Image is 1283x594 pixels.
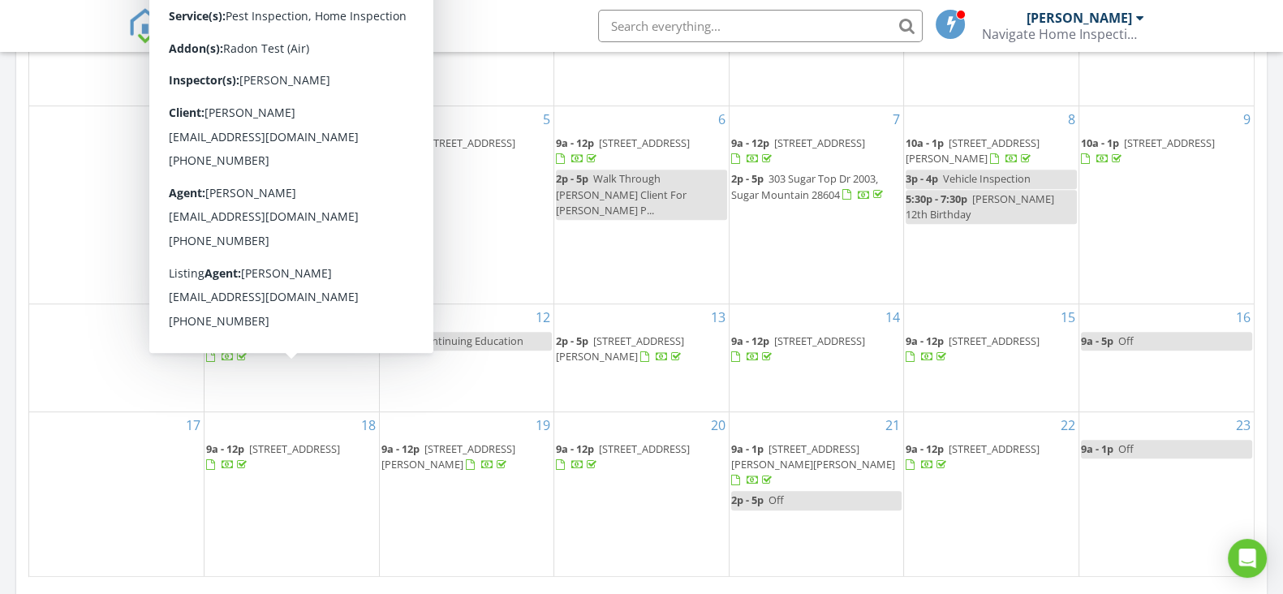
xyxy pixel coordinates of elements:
td: Go to August 18, 2025 [205,411,380,576]
a: 9a - 12p [STREET_ADDRESS] [206,440,377,475]
a: Go to August 4, 2025 [365,106,379,132]
span: 9a - 1p [1081,441,1113,456]
a: 9a - 12p [STREET_ADDRESS] [731,134,902,169]
span: 9a - 1p [731,441,764,456]
td: Go to August 10, 2025 [29,304,205,412]
a: 9a - 12p [STREET_ADDRESS] [906,441,1040,471]
a: Go to August 3, 2025 [190,106,204,132]
a: 10a - 1p [STREET_ADDRESS][PERSON_NAME] [906,136,1040,166]
a: 9a - 12p [STREET_ADDRESS] [906,440,1077,475]
td: Go to August 3, 2025 [29,106,205,304]
a: 10a - 1p [STREET_ADDRESS] [1081,136,1215,166]
a: 10a - 1p [STREET_ADDRESS][PERSON_NAME] [906,134,1077,169]
a: Go to August 13, 2025 [708,304,729,330]
a: 9a - 1p [STREET_ADDRESS][PERSON_NAME][PERSON_NAME] [731,440,902,491]
span: 9a - 12p [381,136,420,150]
a: Go to August 19, 2025 [532,412,553,438]
span: 10a - 1p [906,136,944,150]
span: [STREET_ADDRESS][PERSON_NAME] [906,136,1040,166]
span: 9a - 12p [206,136,244,150]
a: Go to August 7, 2025 [889,106,903,132]
a: Go to August 21, 2025 [882,412,903,438]
td: Go to August 19, 2025 [379,411,554,576]
span: 9a - 12p [906,334,944,348]
span: 9a - 12p [556,441,594,456]
span: 2p - 5p [206,171,239,186]
span: 9a - 5p [1081,334,1113,348]
a: Go to August 8, 2025 [1065,106,1078,132]
a: 9a - 1p [STREET_ADDRESS][PERSON_NAME][PERSON_NAME] [731,441,895,487]
span: 2p - 5p [731,171,764,186]
td: Go to August 21, 2025 [729,411,904,576]
span: Vehicle Inspection [943,171,1031,186]
span: SPECTORA [175,8,308,42]
span: 9a - 12p [906,441,944,456]
a: 9a - 12p [STREET_ADDRESS] [556,136,690,166]
a: Go to August 17, 2025 [183,412,204,438]
span: [STREET_ADDRESS][PERSON_NAME] [556,334,684,364]
td: Go to August 11, 2025 [205,304,380,412]
a: 9a - 12p [STREET_ADDRESS][PERSON_NAME] [381,441,515,471]
span: [STREET_ADDRESS] [249,334,340,348]
a: 9a - 12p [STREET_ADDRESS] [731,332,902,367]
span: [STREET_ADDRESS] [424,136,515,150]
a: Go to August 6, 2025 [715,106,729,132]
span: 2p - 5p [731,493,764,507]
a: 2p - 5p [STREET_ADDRESS][PERSON_NAME] [556,332,727,367]
span: [STREET_ADDRESS] [1124,136,1215,150]
a: 2p - 5p 303 Sugar Top Dr 2003, Sugar Mountain 28604 [731,170,902,204]
a: 9a - 12p [STREET_ADDRESS] [206,441,340,471]
a: 9a - 12p [STREET_ADDRESS] [556,440,727,475]
a: Go to August 14, 2025 [882,304,903,330]
span: [STREET_ADDRESS] [774,136,865,150]
td: Go to August 4, 2025 [205,106,380,304]
span: [PERSON_NAME] 12th Birthday [906,192,1054,222]
a: 9a - 12p [STREET_ADDRESS] [731,334,865,364]
span: 9a - 12p [556,136,594,150]
a: 10a - 1p [STREET_ADDRESS] [1081,134,1252,169]
span: 2p - 5p [556,171,588,186]
div: Navigate Home Inspections [982,26,1144,42]
td: Go to August 6, 2025 [554,106,730,304]
span: Off [1118,441,1134,456]
td: Go to August 16, 2025 [1078,304,1254,412]
a: 9a - 12p [STREET_ADDRESS] [556,441,690,471]
span: [STREET_ADDRESS] [599,441,690,456]
a: 9a - 12p [STREET_ADDRESS] [906,334,1040,364]
a: 9a - 12p [STREET_ADDRESS] [381,136,515,166]
span: Off [769,493,784,507]
span: [STREET_ADDRESS] [774,334,865,348]
td: Go to August 13, 2025 [554,304,730,412]
td: Go to August 17, 2025 [29,411,205,576]
td: Go to August 20, 2025 [554,411,730,576]
a: Go to August 5, 2025 [540,106,553,132]
span: 5:30p - 7:30p [906,192,967,206]
a: Go to August 20, 2025 [708,412,729,438]
a: 9a - 12p [STREET_ADDRESS] [206,332,377,367]
td: Go to August 8, 2025 [904,106,1079,304]
span: 9a - 12p [381,441,420,456]
span: 9a - 12p [206,441,244,456]
span: Walk Through [PERSON_NAME] Client For [PERSON_NAME] P... [556,171,687,217]
img: The Best Home Inspection Software - Spectora [128,8,164,44]
span: 10a - 1p [1081,136,1119,150]
div: [PERSON_NAME] [1027,10,1132,26]
a: Go to August 23, 2025 [1233,412,1254,438]
div: Open Intercom Messenger [1228,539,1267,578]
span: 303 Sugar Top Dr 2003, Sugar Mountain 28604 [731,171,878,201]
span: 2p - 5p [556,334,588,348]
td: Go to August 15, 2025 [904,304,1079,412]
a: Go to August 9, 2025 [1240,106,1254,132]
input: Search everything... [598,10,923,42]
a: 2p - 5p 303 Sugar Top Dr 2003, Sugar Mountain 28604 [731,171,886,201]
span: 9a - 12p [731,136,769,150]
td: Go to August 7, 2025 [729,106,904,304]
td: Go to August 9, 2025 [1078,106,1254,304]
span: 9a - 12p [206,334,244,348]
a: 9a - 12p [STREET_ADDRESS] [906,332,1077,367]
a: Go to August 15, 2025 [1057,304,1078,330]
td: Go to August 22, 2025 [904,411,1079,576]
a: SPECTORA [128,22,308,56]
a: Go to August 22, 2025 [1057,412,1078,438]
a: 9a - 12p [STREET_ADDRESS][PERSON_NAME] [381,440,553,475]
